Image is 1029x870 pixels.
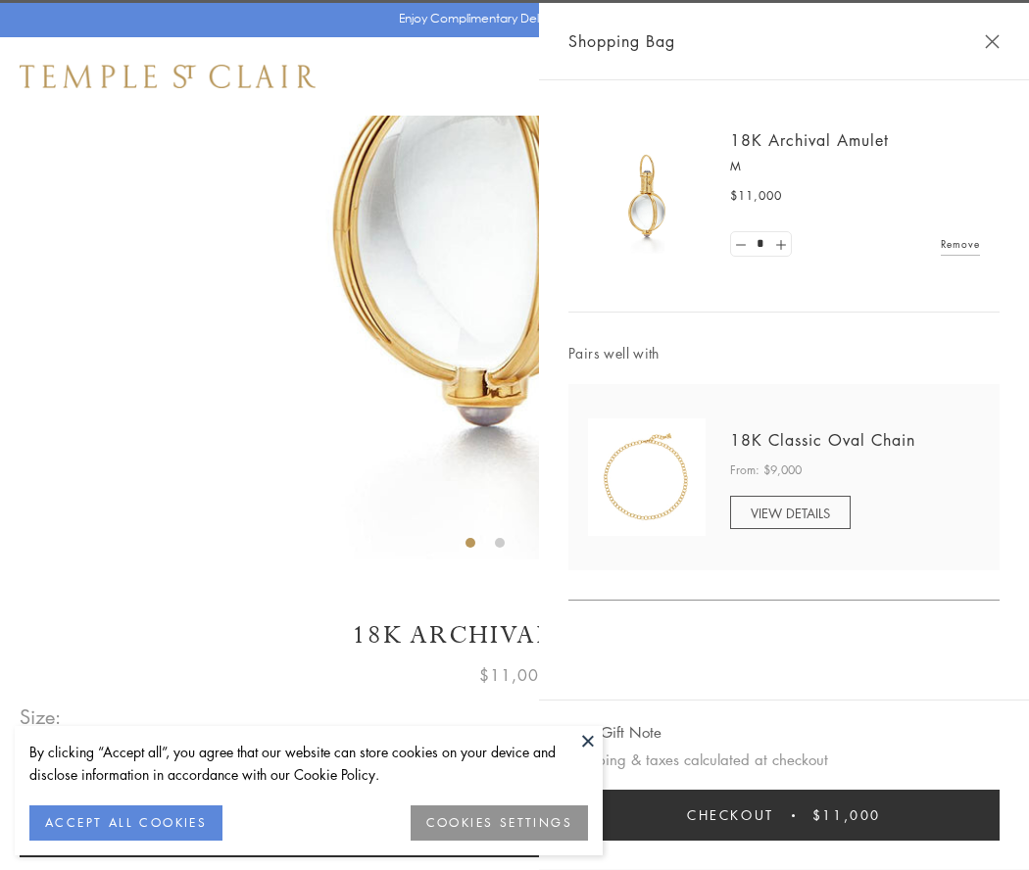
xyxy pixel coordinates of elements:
[941,233,980,255] a: Remove
[731,232,751,257] a: Set quantity to 0
[411,805,588,841] button: COOKIES SETTINGS
[730,157,980,176] p: M
[985,34,1000,49] button: Close Shopping Bag
[479,662,550,688] span: $11,000
[568,748,1000,772] p: Shipping & taxes calculated at checkout
[730,129,889,151] a: 18K Archival Amulet
[730,460,802,480] span: From: $9,000
[687,804,774,826] span: Checkout
[20,618,1009,652] h1: 18K Archival Amulet
[20,65,316,88] img: Temple St. Clair
[588,418,706,536] img: N88865-OV18
[588,137,706,255] img: 18K Archival Amulet
[29,805,222,841] button: ACCEPT ALL COOKIES
[399,9,621,28] p: Enjoy Complimentary Delivery & Returns
[730,496,851,529] a: VIEW DETAILS
[770,232,790,257] a: Set quantity to 2
[29,741,588,786] div: By clicking “Accept all”, you agree that our website can store cookies on your device and disclos...
[730,186,782,206] span: $11,000
[730,429,915,451] a: 18K Classic Oval Chain
[568,28,675,54] span: Shopping Bag
[568,720,661,745] button: Add Gift Note
[20,701,63,733] span: Size:
[751,504,830,522] span: VIEW DETAILS
[568,790,1000,841] button: Checkout $11,000
[568,342,1000,364] span: Pairs well with
[812,804,881,826] span: $11,000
